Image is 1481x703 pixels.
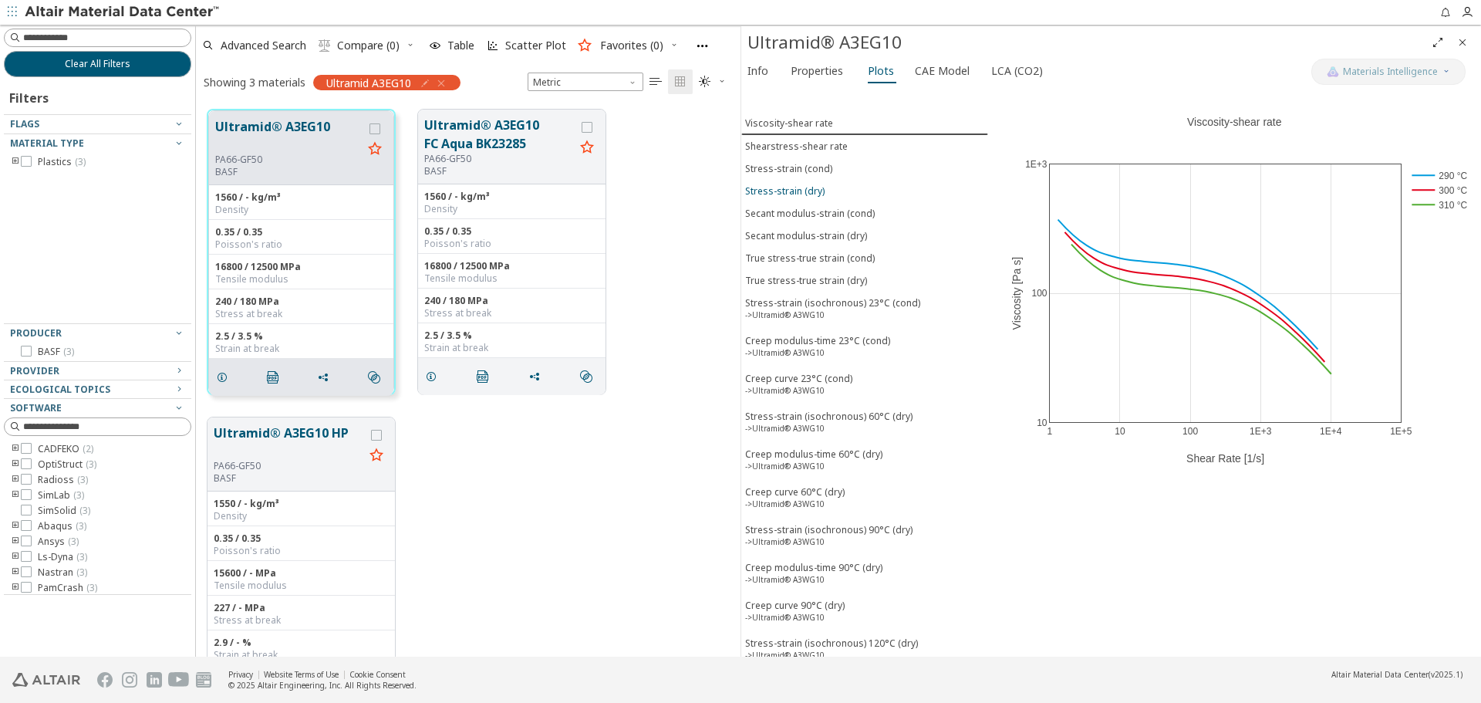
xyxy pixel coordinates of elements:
[215,166,363,178] p: BASF
[65,58,130,70] span: Clear All Filters
[643,69,668,94] button: Table View
[745,423,825,434] sup: ->Ultramid® A3WG10
[214,510,389,522] div: Density
[4,324,191,343] button: Producer
[10,489,21,502] i: toogle group
[368,371,380,384] i: 
[745,296,920,325] div: Stress-strain (isochronous) 23°C (cond)
[674,76,687,88] i: 
[745,117,833,130] div: Viscosity-shear rate
[361,362,393,393] button: Similar search
[86,458,96,471] span: ( 3 )
[424,307,599,319] div: Stress at break
[745,385,825,396] sup: ->Ultramid® A3WG10
[741,632,988,670] button: Stress-strain (isochronous) 120°C (dry)->Ultramid® A3WG10
[741,330,988,367] button: Creep modulus-time 23°C (cond)->Ultramid® A3WG10
[745,207,875,220] div: Secant modulus-strain (cond)
[267,371,279,384] i: 
[693,69,733,94] button: Theme
[215,226,387,238] div: 0.35 / 0.35
[38,505,90,517] span: SimSolid
[38,474,88,486] span: Radioss
[79,504,90,517] span: ( 3 )
[745,536,825,547] sup: ->Ultramid® A3WG10
[215,117,363,154] button: Ultramid® A3EG10
[424,330,599,342] div: 2.5 / 3.5 %
[310,362,342,393] button: Share
[349,669,406,680] a: Cookie Consent
[1450,30,1475,55] button: Close
[86,581,97,594] span: ( 3 )
[10,117,39,130] span: Flags
[747,59,768,83] span: Info
[214,614,389,627] div: Stress at break
[4,380,191,399] button: Ecological Topics
[741,405,988,443] button: Stress-strain (isochronous) 60°C (dry)->Ultramid® A3WG10
[521,361,554,392] button: Share
[745,140,848,153] div: Shearstress-shear rate
[745,274,867,287] div: True stress-true strain (dry)
[424,165,575,177] p: BASF
[528,73,643,91] div: Unit System
[204,75,305,90] div: Showing 3 materials
[745,229,867,242] div: Secant modulus-strain (dry)
[214,498,389,510] div: 1550 / - kg/m³
[424,225,599,238] div: 0.35 / 0.35
[38,489,84,502] span: SimLab
[418,361,450,392] button: Details
[215,154,363,166] div: PA66-GF50
[76,566,87,579] span: ( 3 )
[424,260,599,272] div: 16800 / 12500 MPa
[741,481,988,519] button: Creep curve 60°C (dry)->Ultramid® A3WG10
[214,580,389,592] div: Tensile modulus
[83,442,93,455] span: ( 2 )
[745,599,845,627] div: Creep curve 90°C (dry)
[741,594,988,632] button: Creep curve 90°C (dry)->Ultramid® A3WG10
[214,545,389,557] div: Poisson's ratio
[745,162,832,175] div: Stress-strain (cond)
[745,184,825,198] div: Stress-strain (dry)
[10,551,21,563] i: toogle group
[215,191,387,204] div: 1560 / - kg/m³
[215,273,387,286] div: Tensile modulus
[580,370,592,383] i: 
[215,308,387,320] div: Stress at break
[745,448,882,476] div: Creep modulus-time 60°C (dry)
[10,566,21,579] i: toogle group
[741,135,988,157] button: Shearstress-shear rate
[745,334,890,363] div: Creep modulus-time 23°C (cond)
[75,155,86,168] span: ( 3 )
[196,98,740,657] div: grid
[215,238,387,251] div: Poisson's ratio
[1425,30,1450,55] button: Full Screen
[4,115,191,134] button: Flags
[228,680,417,691] div: © 2025 Altair Engineering, Inc. All Rights Reserved.
[214,532,389,545] div: 0.35 / 0.35
[505,40,566,51] span: Scatter Plot
[38,458,96,471] span: OptiStruct
[424,272,599,285] div: Tensile modulus
[915,59,970,83] span: CAE Model
[214,460,364,472] div: PA66-GF50
[228,669,253,680] a: Privacy
[745,574,825,585] sup: ->Ultramid® A3WG10
[741,112,988,135] button: Viscosity-shear rate
[214,637,389,649] div: 2.9 / - %
[668,69,693,94] button: Tile View
[424,342,599,354] div: Strain at break
[38,536,79,548] span: Ansys
[745,372,852,401] div: Creep curve 23°C (cond)
[600,40,663,51] span: Favorites (0)
[214,424,364,460] button: Ultramid® A3EG10 HP
[215,261,387,273] div: 16800 / 12500 MPa
[745,499,825,509] sup: ->Ultramid® A3WG10
[215,204,387,216] div: Density
[424,153,575,165] div: PA66-GF50
[4,77,56,114] div: Filters
[214,649,389,661] div: Strain at break
[63,345,74,358] span: ( 3 )
[76,519,86,532] span: ( 3 )
[745,252,875,265] div: True stress-true strain (cond)
[38,566,87,579] span: Nastran
[68,535,79,548] span: ( 3 )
